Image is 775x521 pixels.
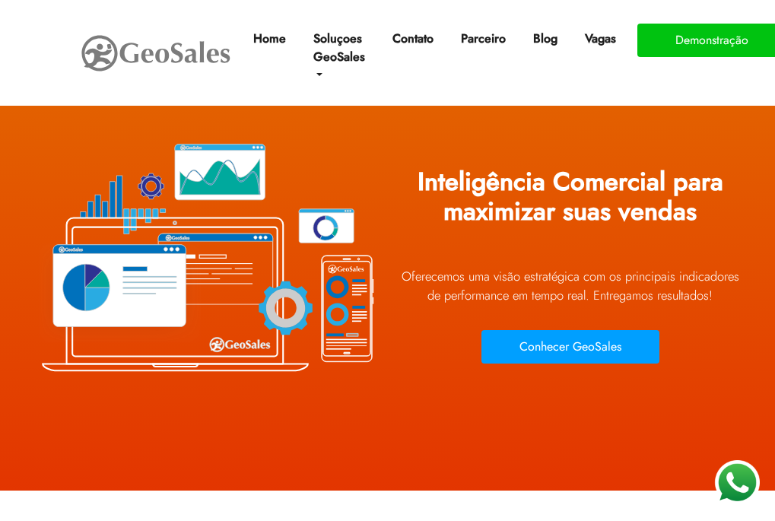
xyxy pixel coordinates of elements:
[247,24,292,54] a: Home
[399,156,742,250] h1: Inteligência Comercial para maximizar suas vendas
[455,24,512,54] a: Parceiro
[399,267,742,305] p: Oferecemos uma visão estratégica com os principais indicadores de performance em tempo real. Ent...
[579,24,622,54] a: Vagas
[307,24,371,91] a: Soluçoes GeoSales
[80,32,232,75] img: GeoSales
[527,24,564,54] a: Blog
[34,114,376,399] img: Plataforma GeoSales
[481,330,659,364] button: Conhecer GeoSales
[714,460,760,506] img: WhatsApp
[386,24,440,54] a: Contato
